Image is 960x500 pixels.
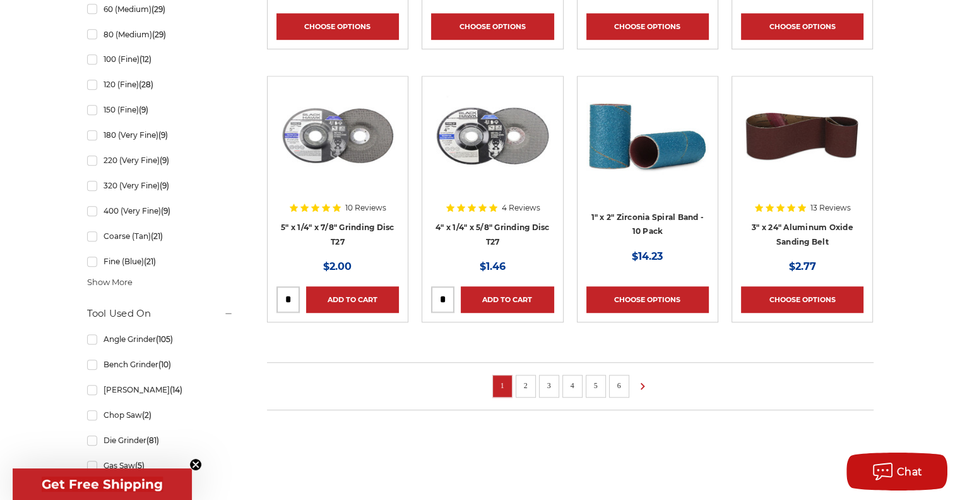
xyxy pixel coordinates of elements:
a: Coarse (Tan) [87,225,234,247]
span: (9) [138,105,148,114]
a: 80 (Medium) [87,23,234,46]
span: (9) [159,155,169,165]
span: (9) [160,206,170,216]
a: 4 inch BHA grinding wheels [431,85,554,247]
span: $14.23 [632,250,663,262]
img: 4 inch BHA grinding wheels [431,85,554,186]
a: 120 (Fine) [87,73,234,95]
img: 3" x 24" Aluminum Oxide Sanding Belt [741,85,863,186]
a: Add to Cart [461,286,554,313]
a: Bench Grinder [87,353,234,375]
span: Show More [87,276,133,289]
a: 1" x 2" Spiral Bands Zirconia [586,85,709,247]
button: Close teaser [189,458,202,471]
span: (12) [139,54,151,64]
span: (28) [138,80,153,89]
span: $1.46 [480,260,506,272]
a: Die Grinder [87,429,234,451]
a: 4 [566,379,579,393]
span: Get Free Shipping [42,477,163,492]
img: 5 inch x 1/4 inch BHA grinding disc [276,85,399,186]
a: 400 (Very Fine) [87,200,234,222]
span: (9) [159,181,169,190]
button: Chat [846,453,947,491]
span: $2.77 [789,260,816,272]
span: (29) [151,4,165,14]
a: Fine (Blue) [87,250,234,272]
a: Choose Options [586,286,709,313]
a: Gas Saw [87,454,234,477]
a: Choose Options [586,13,709,40]
span: Chat [897,466,923,478]
h5: Tool Used On [87,306,234,321]
a: 6 [613,379,625,393]
span: $2.00 [323,260,352,272]
a: 180 (Very Fine) [87,124,234,146]
span: (21) [143,257,155,266]
a: 1 [496,379,509,393]
a: 150 (Fine) [87,99,234,121]
a: 100 (Fine) [87,48,234,70]
a: Choose Options [741,286,863,313]
a: 5 inch x 1/4 inch BHA grinding disc [276,85,399,247]
a: 3" x 24" Aluminum Oxide Sanding Belt [741,85,863,247]
a: 320 (Very Fine) [87,174,234,197]
span: (2) [141,410,151,420]
a: Choose Options [741,13,863,40]
a: Add to Cart [306,286,399,313]
span: (9) [158,130,167,140]
span: (29) [151,30,165,39]
span: (105) [155,334,172,344]
span: (5) [134,461,144,470]
a: [PERSON_NAME] [87,379,234,401]
a: 2 [519,379,532,393]
span: (14) [169,385,182,394]
a: Chop Saw [87,404,234,426]
a: Angle Grinder [87,328,234,350]
a: 220 (Very Fine) [87,149,234,171]
a: Choose Options [276,13,399,40]
a: 3 [543,379,555,393]
span: (10) [158,360,170,369]
span: (81) [146,436,158,445]
span: (21) [150,231,162,241]
img: 1" x 2" Spiral Bands Zirconia [586,85,709,186]
a: 5 [590,379,602,393]
a: Choose Options [431,13,554,40]
div: Get Free ShippingClose teaser [13,468,192,500]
